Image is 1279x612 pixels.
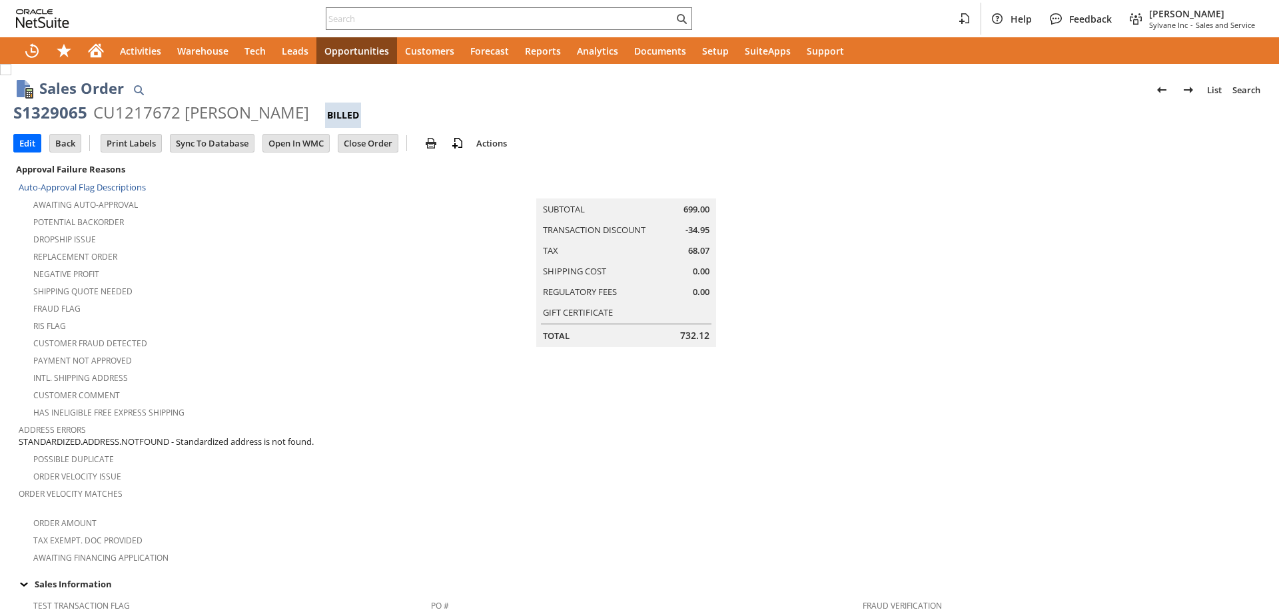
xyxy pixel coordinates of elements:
[543,306,613,318] a: Gift Certificate
[397,37,462,64] a: Customers
[33,552,169,563] a: Awaiting Financing Application
[50,135,81,152] input: Back
[244,45,266,57] span: Tech
[33,355,132,366] a: Payment not approved
[405,45,454,57] span: Customers
[13,575,1266,593] td: Sales Information
[543,330,570,342] a: Total
[19,424,86,436] a: Address Errors
[263,135,329,152] input: Open In WMC
[131,82,147,98] img: Quick Find
[543,286,617,298] a: Regulatory Fees
[33,390,120,401] a: Customer Comment
[517,37,569,64] a: Reports
[685,224,709,236] span: -34.95
[120,45,161,57] span: Activities
[325,103,361,128] div: Billed
[316,37,397,64] a: Opportunities
[19,181,146,193] a: Auto-Approval Flag Descriptions
[33,454,114,465] a: Possible Duplicate
[33,268,99,280] a: Negative Profit
[33,234,96,245] a: Dropship Issue
[338,135,398,152] input: Close Order
[737,37,799,64] a: SuiteApps
[1202,79,1227,101] a: List
[13,102,87,123] div: S1329065
[19,488,123,499] a: Order Velocity Matches
[702,45,729,57] span: Setup
[626,37,694,64] a: Documents
[33,517,97,529] a: Order Amount
[693,265,709,278] span: 0.00
[1154,82,1170,98] img: Previous
[39,77,124,99] h1: Sales Order
[14,135,41,152] input: Edit
[48,37,80,64] div: Shortcuts
[1069,13,1112,25] span: Feedback
[745,45,791,57] span: SuiteApps
[543,224,645,236] a: Transaction Discount
[431,600,449,611] a: PO #
[13,160,426,178] div: Approval Failure Reasons
[282,45,308,57] span: Leads
[112,37,169,64] a: Activities
[33,320,66,332] a: RIS flag
[33,600,130,611] a: Test Transaction Flag
[423,135,439,151] img: print.svg
[33,303,81,314] a: Fraud Flag
[462,37,517,64] a: Forecast
[236,37,274,64] a: Tech
[543,203,585,215] a: Subtotal
[680,329,709,342] span: 732.12
[450,135,466,151] img: add-record.svg
[33,251,117,262] a: Replacement Order
[536,177,716,198] caption: Summary
[33,407,185,418] a: Has Ineligible Free Express Shipping
[101,135,161,152] input: Print Labels
[16,37,48,64] a: Recent Records
[543,244,558,256] a: Tax
[863,600,942,611] a: Fraud Verification
[88,43,104,59] svg: Home
[471,137,512,149] a: Actions
[1180,82,1196,98] img: Next
[694,37,737,64] a: Setup
[33,338,147,349] a: Customer Fraud Detected
[470,45,509,57] span: Forecast
[80,37,112,64] a: Home
[693,286,709,298] span: 0.00
[33,199,138,210] a: Awaiting Auto-Approval
[1196,20,1255,30] span: Sales and Service
[24,43,40,59] svg: Recent Records
[93,102,309,123] div: CU1217672 [PERSON_NAME]
[33,471,121,482] a: Order Velocity Issue
[171,135,254,152] input: Sync To Database
[274,37,316,64] a: Leads
[324,45,389,57] span: Opportunities
[807,45,844,57] span: Support
[1011,13,1032,25] span: Help
[1149,7,1255,20] span: [PERSON_NAME]
[169,37,236,64] a: Warehouse
[177,45,228,57] span: Warehouse
[33,535,143,546] a: Tax Exempt. Doc Provided
[16,9,69,28] svg: logo
[19,436,314,448] span: STANDARDIZED.ADDRESS.NOTFOUND - Standardized address is not found.
[683,203,709,216] span: 699.00
[525,45,561,57] span: Reports
[1149,20,1188,30] span: Sylvane Inc
[33,286,133,297] a: Shipping Quote Needed
[56,43,72,59] svg: Shortcuts
[13,575,1260,593] div: Sales Information
[569,37,626,64] a: Analytics
[33,216,124,228] a: Potential Backorder
[1227,79,1266,101] a: Search
[543,265,606,277] a: Shipping Cost
[688,244,709,257] span: 68.07
[326,11,673,27] input: Search
[799,37,852,64] a: Support
[33,372,128,384] a: Intl. Shipping Address
[673,11,689,27] svg: Search
[577,45,618,57] span: Analytics
[1190,20,1193,30] span: -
